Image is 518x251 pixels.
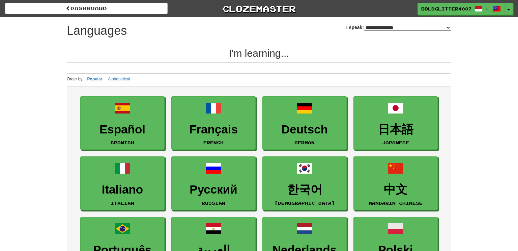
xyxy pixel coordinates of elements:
h3: Italiano [84,183,161,196]
h3: Español [84,123,161,136]
a: 日本語Japanese [353,96,438,150]
h3: Русский [175,183,252,196]
a: FrançaisFrench [171,96,256,150]
h3: Deutsch [266,123,343,136]
a: BoldGlitter4007 / [418,3,505,15]
a: РусскийRussian [171,156,256,210]
h3: 日本語 [357,123,434,136]
small: Japanese [382,140,409,145]
small: French [203,140,224,145]
button: Alphabetical [106,75,132,83]
small: Order by: [67,77,84,81]
small: Mandarin Chinese [369,201,423,205]
h3: Français [175,123,252,136]
a: Clozemaster [178,3,340,15]
a: ItalianoItalian [80,156,165,210]
button: Popular [85,75,105,83]
a: dashboard [5,3,168,14]
span: BoldGlitter4007 [421,6,471,12]
h2: I'm learning... [67,48,451,59]
h3: 中文 [357,183,434,196]
a: 中文Mandarin Chinese [353,156,438,210]
small: Italian [111,201,134,205]
small: [DEMOGRAPHIC_DATA] [275,201,335,205]
h1: Languages [67,24,127,37]
span: / [486,5,489,10]
small: German [294,140,315,145]
a: DeutschGerman [262,96,347,150]
a: 한국어[DEMOGRAPHIC_DATA] [262,156,347,210]
select: I speak: [364,25,451,31]
small: Russian [202,201,225,205]
label: I speak: [346,24,451,31]
a: EspañolSpanish [80,96,165,150]
h3: 한국어 [266,183,343,196]
small: Spanish [111,140,134,145]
